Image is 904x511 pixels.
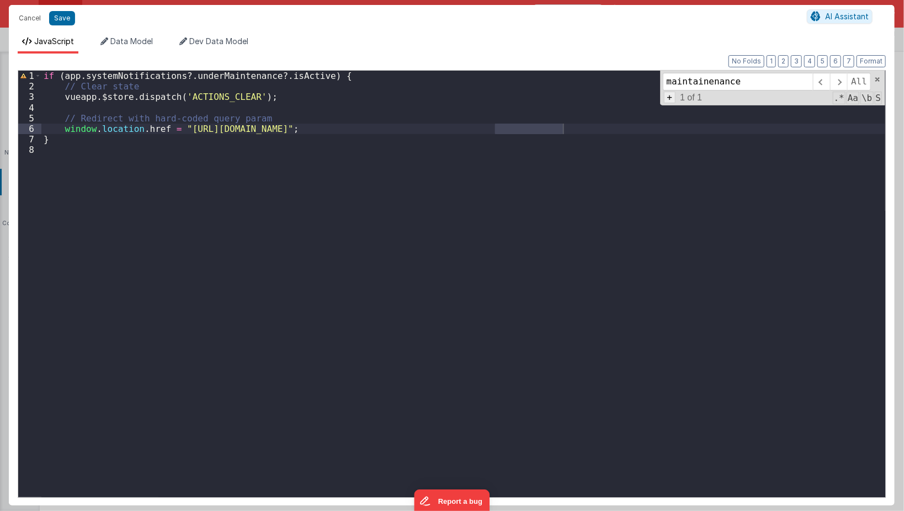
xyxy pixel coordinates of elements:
[676,93,706,103] span: 1 of 1
[817,55,828,67] button: 5
[847,73,871,91] span: Alt-Enter
[847,92,859,104] span: CaseSensitive Search
[663,73,813,91] input: Search for
[34,36,74,46] span: JavaScript
[825,12,869,21] span: AI Assistant
[875,92,882,104] span: Search In Selection
[18,92,41,102] div: 3
[728,55,764,67] button: No Folds
[804,55,815,67] button: 4
[857,55,886,67] button: Format
[664,92,676,103] span: Toggel Replace mode
[18,145,41,155] div: 8
[13,10,46,26] button: Cancel
[791,55,802,67] button: 3
[860,92,873,104] span: Whole Word Search
[830,55,841,67] button: 6
[843,55,854,67] button: 7
[18,134,41,145] div: 7
[18,124,41,134] div: 6
[18,71,41,81] div: 1
[189,36,248,46] span: Dev Data Model
[110,36,153,46] span: Data Model
[778,55,789,67] button: 2
[18,81,41,92] div: 2
[833,92,845,104] span: RegExp Search
[49,11,75,25] button: Save
[767,55,776,67] button: 1
[18,103,41,113] div: 4
[18,113,41,124] div: 5
[807,9,873,24] button: AI Assistant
